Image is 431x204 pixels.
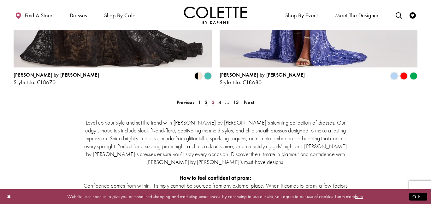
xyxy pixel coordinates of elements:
span: Current page [203,98,210,107]
span: Find a store [25,12,53,19]
p: Level up your style and set the trend with [PERSON_NAME] by [PERSON_NAME]’s stunning collection o... [81,119,350,166]
a: Check Wishlist [408,6,417,24]
a: 13 [231,98,241,107]
span: Previous [177,99,194,106]
span: Style No. CL8670 [14,79,56,86]
strong: How to feel confident at prom: [180,174,251,181]
a: 4 [216,98,223,107]
span: Shop by color [104,12,137,19]
span: Shop By Event [285,12,318,19]
i: Red [400,72,408,80]
a: Toggle search [394,6,404,24]
span: 1 [198,99,201,106]
span: ... [225,99,229,106]
button: Submit Dialog [409,193,427,201]
div: Colette by Daphne Style No. CL8680 [220,72,305,85]
a: ... [223,98,231,107]
a: Prev Page [175,98,196,107]
div: Colette by Daphne Style No. CL8670 [14,72,99,85]
span: 4 [218,99,221,106]
span: Dresses [70,12,87,19]
span: Meet the designer [335,12,379,19]
a: here [355,193,363,200]
a: Next Page [242,98,256,107]
span: Shop By Event [284,6,320,24]
span: Dresses [68,6,89,24]
button: Close Dialog [4,191,15,202]
img: Colette by Daphne [184,6,247,24]
span: Style No. CL8680 [220,79,262,86]
i: Emerald [410,72,417,80]
span: Shop by color [103,6,139,24]
span: 2 [205,99,208,106]
i: Black/Nude [194,72,202,80]
p: Website uses cookies to give you personalized shopping and marketing experiences. By continuing t... [45,192,386,201]
a: Find a store [14,6,54,24]
span: [PERSON_NAME] by [PERSON_NAME] [14,72,99,78]
span: [PERSON_NAME] by [PERSON_NAME] [220,72,305,78]
a: 1 [196,98,203,107]
span: 3 [212,99,215,106]
a: 3 [210,98,216,107]
span: 13 [233,99,239,106]
span: Next [244,99,254,106]
a: Visit Home Page [184,6,247,24]
i: Periwinkle [390,72,398,80]
a: Meet the designer [334,6,380,24]
i: Turquoise [204,72,212,80]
